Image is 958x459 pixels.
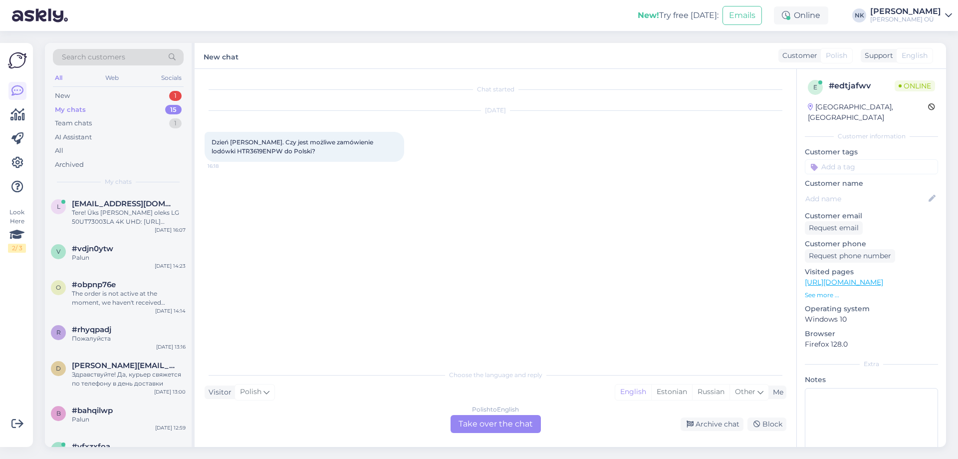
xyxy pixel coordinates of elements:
span: Polish [826,50,847,61]
span: laur.tammeorg@gmail.com [72,199,176,208]
span: r [56,329,61,336]
div: All [55,146,63,156]
p: See more ... [805,291,938,300]
div: Tere! Üks [PERSON_NAME] oleks LG 50UT73003LA 4K UHD: [URL][DOMAIN_NAME] Valikuga saate tutvuda si... [72,208,186,226]
span: #obpnp76e [72,280,116,289]
div: [PERSON_NAME] OÜ [870,15,941,23]
div: Customer [778,50,817,61]
button: Emails [722,6,762,25]
div: [DATE] 13:00 [154,388,186,396]
div: NK [852,8,866,22]
b: New! [638,10,659,20]
span: dmitri.weldind@gmail.com [72,361,176,370]
span: Search customers [62,52,125,62]
span: English [902,50,928,61]
div: Request phone number [805,249,895,263]
div: Customer information [805,132,938,141]
div: [GEOGRAPHIC_DATA], [GEOGRAPHIC_DATA] [808,102,928,123]
span: 16:18 [208,162,245,170]
div: Archived [55,160,84,170]
p: Customer tags [805,147,938,157]
div: [DATE] 12:59 [155,424,186,432]
p: Operating system [805,304,938,314]
div: 2 / 3 [8,244,26,253]
div: 1 [169,91,182,101]
div: # edtjafwv [829,80,895,92]
div: [PERSON_NAME] [870,7,941,15]
span: v [56,446,60,453]
div: [DATE] 14:14 [155,307,186,315]
a: [PERSON_NAME][PERSON_NAME] OÜ [870,7,952,23]
span: #rhyqpadj [72,325,111,334]
div: All [53,71,64,84]
div: Chat started [205,85,786,94]
div: New [55,91,70,101]
span: e [813,83,817,91]
p: Customer phone [805,239,938,249]
div: Block [747,418,786,431]
span: b [56,410,61,417]
div: Web [103,71,121,84]
div: Здравствуйте! Да, курьер свяжется по телефону в день доставки [72,370,186,388]
input: Add name [805,193,927,204]
div: Visitor [205,387,232,398]
label: New chat [204,49,239,62]
span: Online [895,80,935,91]
div: [DATE] 16:07 [155,226,186,234]
span: l [57,203,60,210]
p: Notes [805,375,938,385]
p: Windows 10 [805,314,938,325]
img: Askly Logo [8,51,27,70]
p: Firefox 128.0 [805,339,938,350]
span: #vdjn0ytw [72,244,113,253]
span: o [56,284,61,291]
div: Choose the language and reply [205,371,786,380]
div: Team chats [55,118,92,128]
div: 15 [165,105,182,115]
span: Other [735,387,755,396]
div: [DATE] 13:16 [156,343,186,351]
span: Dzień [PERSON_NAME]. Czy jest możliwe zamówienie lodówki HTR3619ENPW do Polski? [212,138,375,155]
div: Me [769,387,783,398]
div: Look Here [8,208,26,253]
div: [DATE] [205,106,786,115]
span: #bahqilwp [72,406,113,415]
span: d [56,365,61,372]
p: Customer name [805,178,938,189]
div: Request email [805,221,863,235]
div: Пожалуйста [72,334,186,343]
span: #vfxzxfoa [72,442,110,451]
div: Try free [DATE]: [638,9,718,21]
div: Russian [692,385,729,400]
div: My chats [55,105,86,115]
span: Polish [240,387,261,398]
div: The order is not active at the moment, we haven't received confirmation from ESTO [72,289,186,307]
div: Estonian [651,385,692,400]
div: Polish to English [472,405,519,414]
div: 1 [169,118,182,128]
a: [URL][DOMAIN_NAME] [805,278,883,287]
div: Online [774,6,828,24]
div: Support [861,50,893,61]
div: Socials [159,71,184,84]
input: Add a tag [805,159,938,174]
div: English [615,385,651,400]
span: v [56,248,60,255]
span: My chats [105,177,132,186]
div: Palun [72,415,186,424]
div: Archive chat [681,418,743,431]
div: AI Assistant [55,132,92,142]
div: Extra [805,360,938,369]
p: Browser [805,329,938,339]
div: Take over the chat [451,415,541,433]
div: [DATE] 14:23 [155,262,186,270]
div: Palun [72,253,186,262]
p: Visited pages [805,267,938,277]
p: Customer email [805,211,938,221]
